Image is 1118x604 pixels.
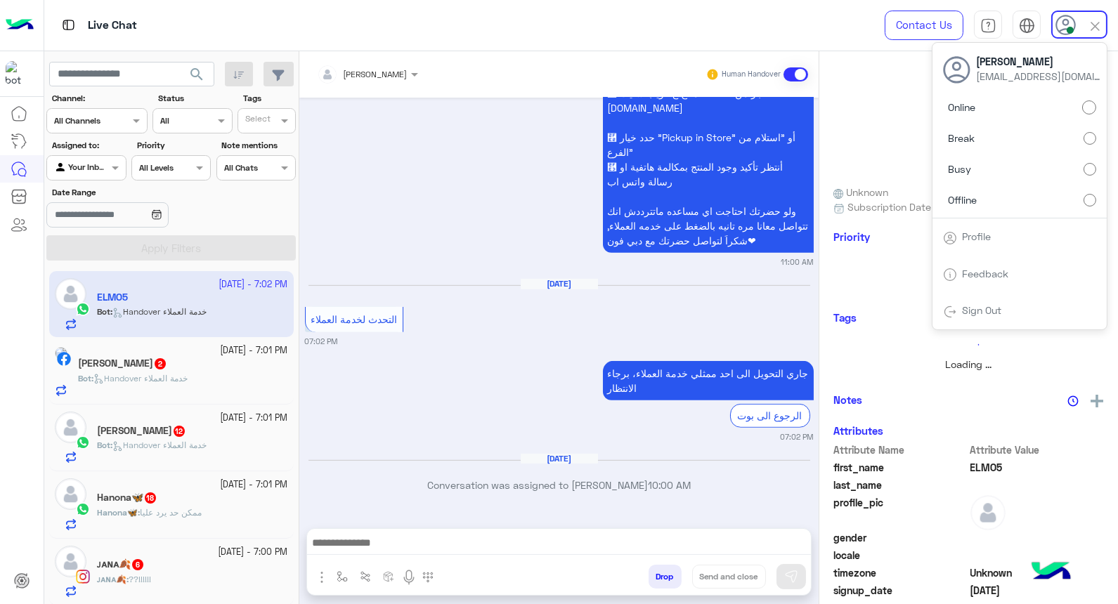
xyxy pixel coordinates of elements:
input: Busy [1084,163,1096,176]
button: Trigger scenario [354,565,377,588]
img: tab [943,268,957,282]
span: timezone [833,565,968,580]
span: ELMO5 [970,460,1105,475]
span: ??!!!!!! [129,574,151,584]
input: Break [1084,132,1096,145]
img: notes [1067,395,1079,407]
button: select flow [331,565,354,588]
span: locale [833,548,968,563]
span: Busy [949,162,972,176]
small: [DATE] - 7:01 PM [221,478,288,492]
h6: Tags [833,311,1104,324]
p: Live Chat [88,16,137,35]
img: tab [1019,18,1035,34]
div: الرجوع الى بوت [730,404,810,427]
span: Unknown [833,185,888,199]
span: Bot [78,373,91,383]
span: Subscription Date : [DATE] [847,199,969,214]
span: 6 [132,559,143,570]
span: ممكن حد يرد عليا [140,507,202,518]
img: tab [943,231,957,245]
span: Attribute Name [833,442,968,457]
span: Unknown [970,565,1105,580]
img: tab [60,16,77,34]
a: tab [974,11,1002,40]
span: signup_date [833,583,968,598]
p: Conversation was assigned to [PERSON_NAME] [305,478,814,492]
span: 2025-04-06T22:36:20.383Z [970,583,1105,598]
a: Feedback [963,268,1009,280]
span: [PERSON_NAME] [344,69,408,79]
img: Trigger scenario [360,571,371,582]
a: Profile [963,230,992,242]
img: make a call [422,572,434,583]
h6: [DATE] [521,279,598,289]
h6: Priority [833,230,870,243]
button: Drop [649,565,682,589]
span: Attribute Value [970,442,1105,457]
span: Offline [949,192,977,207]
label: Channel: [52,92,146,105]
button: Send and close [692,565,766,589]
div: loading... [837,252,1100,277]
a: Contact Us [885,11,963,40]
h5: ᴊᴀɴᴀ🍂 [97,558,145,570]
h5: Abdulrahman Barakat [97,425,186,437]
span: profile_pic [833,495,968,527]
img: tab [943,305,957,319]
img: create order [383,571,394,582]
div: loading... [837,332,1100,357]
b: : [97,574,129,584]
span: null [970,530,1105,545]
label: Date Range [52,186,209,199]
img: defaultAdmin.png [55,546,86,577]
b: : [78,373,93,383]
label: Priority [137,139,209,152]
p: 7/4/2025, 11:00 AM [603,22,814,253]
a: Sign Out [963,304,1002,316]
img: send voice note [401,569,417,586]
button: search [180,62,214,92]
img: 1403182699927242 [6,61,31,86]
span: Break [949,131,975,145]
div: Select [243,112,271,129]
span: [PERSON_NAME] [977,54,1103,69]
span: last_name [833,478,968,492]
label: Assigned to: [52,139,124,152]
input: Online [1082,100,1096,114]
img: add [1091,395,1103,407]
img: tab [980,18,996,34]
b: : [97,440,112,450]
h6: [DATE] [521,454,598,464]
span: 18 [145,492,156,504]
span: 12 [174,426,185,437]
img: Facebook [57,352,71,366]
span: Handover خدمة العملاء [93,373,188,383]
p: 10/10/2025, 7:02 PM [603,361,814,400]
h6: Attributes [833,424,883,437]
button: Apply Filters [46,235,296,261]
img: WhatsApp [76,435,90,449]
span: gender [833,530,968,545]
span: first_name [833,460,968,475]
span: [EMAIL_ADDRESS][DOMAIN_NAME] [977,69,1103,84]
small: 07:02 PM [781,431,814,442]
b: : [97,507,140,518]
img: defaultAdmin.png [55,412,86,443]
span: التحدث لخدمة العملاء [311,313,397,325]
span: 2 [155,358,166,369]
label: Note mentions [221,139,294,152]
small: 07:02 PM [305,336,338,347]
h5: Hanona🦋 [97,492,157,504]
span: 10:00 AM [648,479,691,491]
h5: Mohamed Abdelaziz [78,357,167,369]
small: 11:00 AM [781,256,814,268]
img: select flow [337,571,348,582]
img: close [1087,18,1103,34]
span: Online [949,100,976,114]
label: Tags [243,92,294,105]
img: WhatsApp [76,502,90,516]
img: hulul-logo.png [1027,548,1076,597]
small: [DATE] - 7:00 PM [219,546,288,559]
label: Status [158,92,230,105]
